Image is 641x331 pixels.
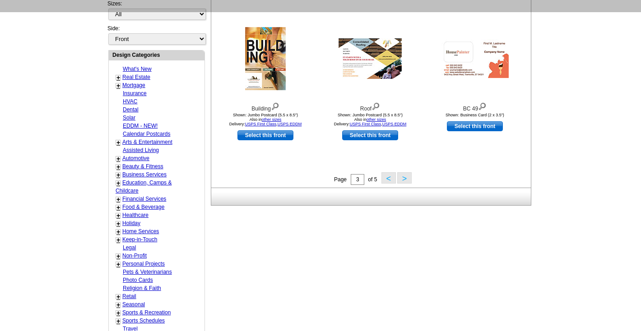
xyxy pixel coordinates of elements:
[237,130,293,140] a: use this design
[123,115,135,121] a: Solar
[122,253,147,259] a: Non-Profit
[123,106,139,113] a: Dental
[116,236,120,244] a: +
[368,176,377,183] span: of 5
[122,236,157,243] a: Keep-in-Touch
[478,101,487,110] img: view design details
[372,101,380,110] img: view design details
[425,101,525,113] div: BC 49
[334,176,347,183] span: Page
[109,51,204,59] div: Design Categories
[381,172,396,184] button: <
[122,163,163,170] a: Beauty & Fitness
[216,113,315,126] div: Shown: Jumbo Postcard (5.5 x 8.5") Delivery: ,
[116,317,120,325] a: +
[123,98,137,105] a: HVAC
[116,74,120,81] a: +
[271,101,279,110] img: view design details
[122,155,149,161] a: Automotive
[122,261,165,267] a: Personal Projects
[425,113,525,117] div: Shown: Business Card (2 x 3.5")
[116,293,120,300] a: +
[122,196,166,202] a: Financial Services
[382,122,407,126] a: USPS EDDM
[123,131,170,137] a: Calendar Postcards
[123,90,147,97] a: Insurance
[342,130,398,140] a: use this design
[116,228,120,235] a: +
[116,82,120,89] a: +
[123,269,172,275] a: Pets & Veterinarians
[354,117,386,122] span: Also in
[250,117,282,122] span: Also in
[116,220,120,227] a: +
[116,163,120,170] a: +
[350,122,381,126] a: USPS First Class
[122,171,167,178] a: Business Services
[245,122,277,126] a: USPS First Class
[116,179,172,194] a: Education, Camps & Childcare
[122,293,136,299] a: Retail
[122,309,171,316] a: Sports & Recreation
[116,301,120,308] a: +
[320,101,420,113] div: Roof
[339,38,402,79] img: Roof
[116,204,120,211] a: +
[122,139,172,145] a: Arts & Entertainment
[122,220,140,226] a: Holiday
[116,309,120,317] a: +
[116,155,120,162] a: +
[123,277,153,283] a: Photo Cards
[122,317,165,324] a: Sports Schedules
[116,171,120,179] a: +
[116,253,120,260] a: +
[122,82,145,88] a: Mortgage
[122,228,159,234] a: Home Services
[262,117,282,122] a: other sizes
[116,212,120,219] a: +
[116,139,120,146] a: +
[116,261,120,268] a: +
[123,147,159,153] a: Assisted Living
[245,27,286,90] img: Building
[123,244,136,251] a: Legal
[441,39,509,78] img: BC 49
[123,285,161,291] a: Religion & Faith
[123,123,158,129] a: EDDM - NEW!
[216,101,315,113] div: Building
[367,117,386,122] a: other sizes
[278,122,302,126] a: USPS EDDM
[320,113,420,126] div: Shown: Jumbo Postcard (5.5 x 8.5") Delivery: ,
[397,172,412,184] button: >
[122,301,145,308] a: Seasonal
[123,66,152,72] a: What's New
[122,204,164,210] a: Food & Beverage
[122,74,150,80] a: Real Estate
[460,121,641,331] iframe: LiveChat chat widget
[107,24,205,46] div: Side:
[116,196,120,203] a: +
[116,179,120,187] a: +
[447,121,503,131] a: use this design
[122,212,149,218] a: Healthcare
